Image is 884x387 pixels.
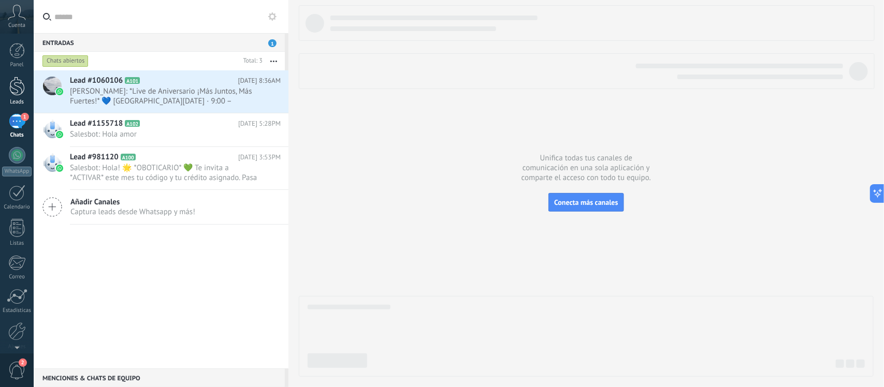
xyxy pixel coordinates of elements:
[70,118,123,129] span: Lead #1155718
[554,198,618,207] span: Conecta más canales
[19,359,27,367] span: 2
[2,274,32,280] div: Correo
[34,368,285,387] div: Menciones & Chats de equipo
[56,165,63,172] img: waba.svg
[2,62,32,68] div: Panel
[70,129,261,139] span: Salesbot: Hola amor
[56,131,63,138] img: waba.svg
[70,197,195,207] span: Añadir Canales
[70,76,123,86] span: Lead #1060106
[2,240,32,247] div: Listas
[8,22,25,29] span: Cuenta
[34,33,285,52] div: Entradas
[34,70,288,113] a: Lead #1060106 A101 [DATE] 8:36AM [PERSON_NAME]: *Live de Aniversario ¡Más Juntos, Más Fuertes!* 💙...
[56,88,63,95] img: waba.svg
[263,52,285,70] button: Más
[70,152,119,162] span: Lead #981120
[34,113,288,146] a: Lead #1155718 A102 [DATE] 5:28PM Salesbot: Hola amor
[125,77,140,84] span: A101
[34,147,288,189] a: Lead #981120 A100 [DATE] 3:53PM Salesbot: Hola! 🌟 *OBOTICARIO* 💚 Te invita a *ACTIVAR* este mes t...
[238,118,281,129] span: [DATE] 5:28PM
[42,55,89,67] div: Chats abiertos
[2,132,32,139] div: Chats
[548,193,624,212] button: Conecta más canales
[268,39,277,47] span: 1
[238,152,281,162] span: [DATE] 3:53PM
[238,76,281,86] span: [DATE] 8:36AM
[2,167,32,176] div: WhatsApp
[70,86,261,106] span: [PERSON_NAME]: *Live de Aniversario ¡Más Juntos, Más Fuertes!* 💙 [GEOGRAPHIC_DATA][DATE] · 9:00 –...
[2,307,32,314] div: Estadísticas
[125,120,140,127] span: A102
[2,99,32,106] div: Leads
[2,204,32,211] div: Calendario
[239,56,263,66] div: Total: 3
[70,163,261,183] span: Salesbot: Hola! 🌟 *OBOTICARIO* 💚 Te invita a *ACTIVAR* este mes tu código y tu crédito asignado. ...
[70,207,195,217] span: Captura leads desde Whatsapp y más!
[21,113,29,121] span: 1
[121,154,136,160] span: A100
